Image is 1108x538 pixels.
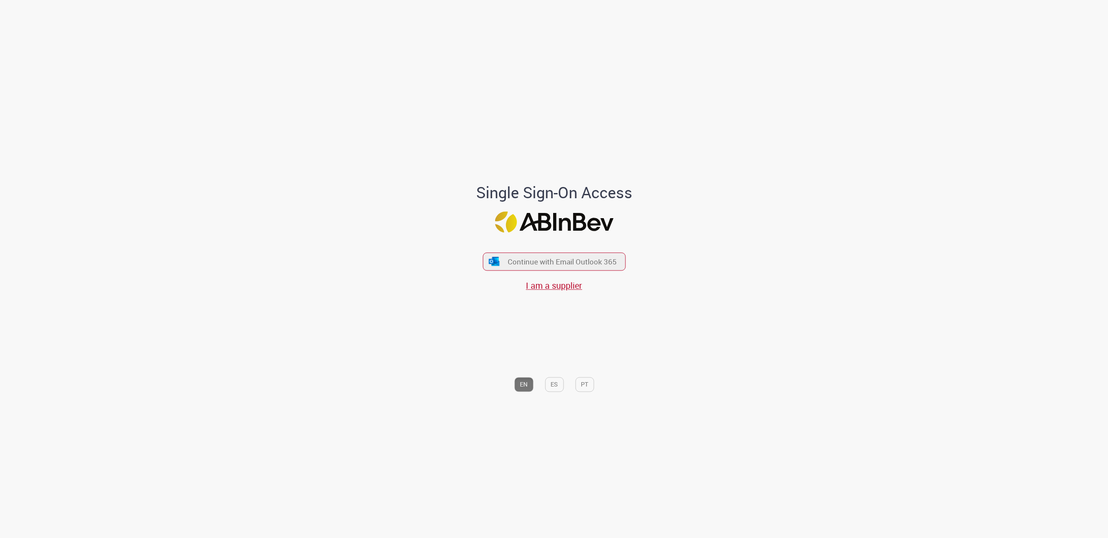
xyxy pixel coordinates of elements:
[526,280,582,291] a: I am a supplier
[575,377,594,392] button: PT
[495,212,613,233] img: Logo ABInBev
[514,377,533,392] button: EN
[508,257,617,267] span: Continue with Email Outlook 365
[545,377,564,392] button: ES
[488,257,500,266] img: ícone Azure/Microsoft 360
[434,184,674,201] h1: Single Sign-On Access
[483,253,625,271] button: ícone Azure/Microsoft 360 Continue with Email Outlook 365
